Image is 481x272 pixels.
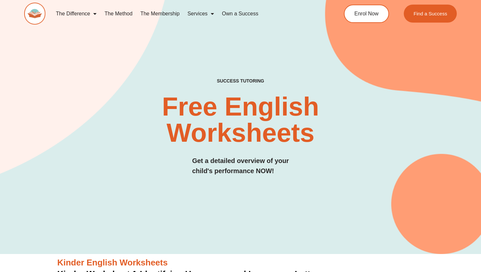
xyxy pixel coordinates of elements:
[404,5,457,23] a: Find a Success
[192,156,289,176] h3: Get a detailed overview of your child's performance NOW!
[57,257,424,268] h3: Kinder English Worksheets
[136,6,184,21] a: The Membership
[98,94,383,146] h2: Free English Worksheets​
[354,11,379,16] span: Enrol Now
[344,5,389,23] a: Enrol Now
[414,11,447,16] span: Find a Success
[100,6,136,21] a: The Method
[176,78,305,84] h4: SUCCESS TUTORING​
[52,6,101,21] a: The Difference
[184,6,218,21] a: Services
[52,6,319,21] nav: Menu
[218,6,262,21] a: Own a Success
